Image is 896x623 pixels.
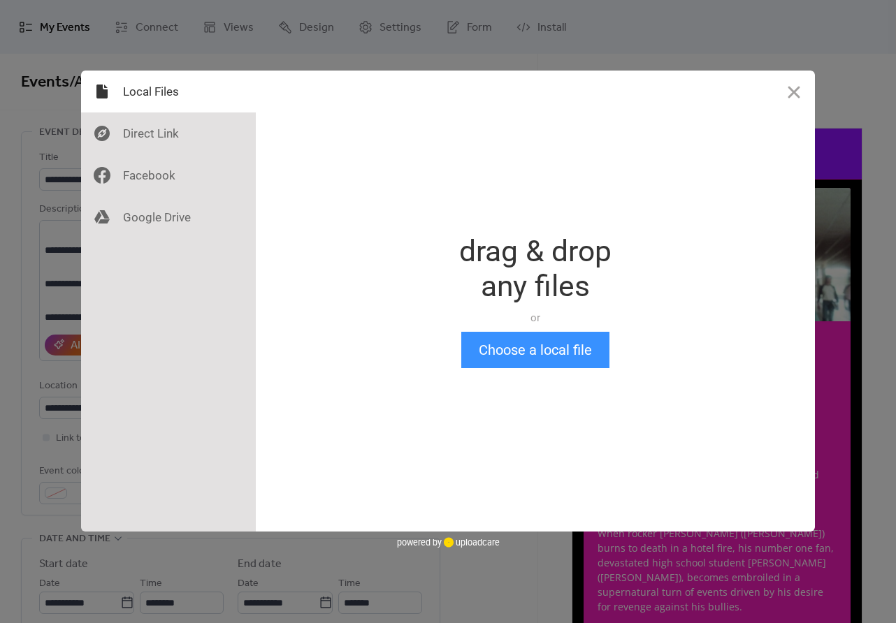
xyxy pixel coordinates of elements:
[81,112,256,154] div: Direct Link
[461,332,609,368] button: Choose a local file
[773,71,815,112] button: Close
[81,71,256,112] div: Local Files
[459,311,612,325] div: or
[81,196,256,238] div: Google Drive
[397,532,500,552] div: powered by
[459,234,612,304] div: drag & drop any files
[442,537,500,548] a: uploadcare
[81,154,256,196] div: Facebook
